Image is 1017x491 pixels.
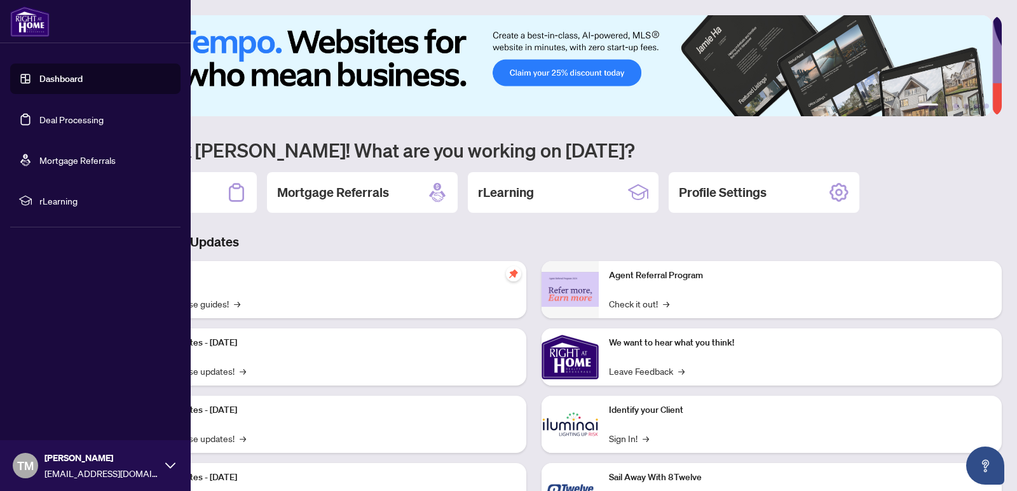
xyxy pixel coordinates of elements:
[17,457,34,474] span: TM
[964,104,969,109] button: 4
[609,403,992,417] p: Identify your Client
[966,447,1004,485] button: Open asap
[609,336,992,350] p: We want to hear what you think!
[133,471,516,485] p: Platform Updates - [DATE]
[478,184,534,201] h2: rLearning
[609,269,992,283] p: Agent Referral Program
[277,184,389,201] h2: Mortgage Referrals
[918,104,938,109] button: 1
[234,297,240,311] span: →
[39,154,116,166] a: Mortgage Referrals
[10,6,50,37] img: logo
[39,114,104,125] a: Deal Processing
[39,73,83,84] a: Dashboard
[609,297,669,311] a: Check it out!→
[974,104,979,109] button: 5
[133,269,516,283] p: Self-Help
[44,451,159,465] span: [PERSON_NAME]
[240,431,246,445] span: →
[943,104,948,109] button: 2
[44,466,159,480] span: [EMAIL_ADDRESS][DOMAIN_NAME]
[66,233,1002,251] h3: Brokerage & Industry Updates
[133,336,516,350] p: Platform Updates - [DATE]
[133,403,516,417] p: Platform Updates - [DATE]
[679,184,767,201] h2: Profile Settings
[609,471,992,485] p: Sail Away With 8Twelve
[678,364,685,378] span: →
[984,104,989,109] button: 6
[643,431,649,445] span: →
[506,266,521,281] span: pushpin
[609,431,649,445] a: Sign In!→
[542,272,599,307] img: Agent Referral Program
[542,396,599,453] img: Identify your Client
[609,364,685,378] a: Leave Feedback→
[953,104,959,109] button: 3
[542,328,599,386] img: We want to hear what you think!
[240,364,246,378] span: →
[66,138,1002,162] h1: Welcome back [PERSON_NAME]! What are you working on [DATE]?
[66,15,992,116] img: Slide 0
[663,297,669,311] span: →
[39,194,172,208] span: rLearning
